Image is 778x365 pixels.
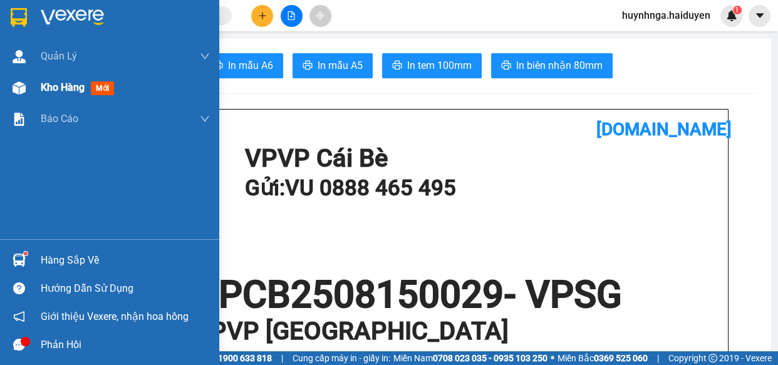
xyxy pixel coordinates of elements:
[228,58,273,73] span: In mẫu A6
[281,351,283,365] span: |
[107,12,137,25] span: Nhận:
[13,311,25,322] span: notification
[41,336,210,354] div: Phản hồi
[392,60,402,72] span: printer
[407,58,472,73] span: In tem 100mm
[558,351,648,365] span: Miền Bắc
[11,41,98,58] div: 0888465495
[91,81,114,95] span: mới
[107,56,234,73] div: 0987523650
[13,81,26,95] img: warehouse-icon
[516,58,603,73] span: In biên nhận 80mm
[200,114,210,124] span: down
[382,53,482,78] button: printerIn tem 100mm
[293,53,373,78] button: printerIn mẫu A5
[491,53,613,78] button: printerIn biên nhận 80mm
[105,81,236,98] div: 20.000
[433,353,547,363] strong: 0708 023 035 - 0935 103 250
[551,356,554,361] span: ⚪️
[203,53,283,78] button: printerIn mẫu A6
[41,81,85,93] span: Kho hàng
[11,12,30,25] span: Gửi:
[194,314,697,349] h1: VP VP [GEOGRAPHIC_DATA]
[41,48,77,64] span: Quản Lý
[41,251,210,270] div: Hàng sắp về
[24,252,28,255] sup: 1
[244,146,715,171] h1: VP VP Cái Bè
[13,282,25,294] span: question-circle
[612,8,720,23] span: huynhnga.haiduyen
[733,6,742,14] sup: 1
[754,10,765,21] span: caret-down
[735,6,739,14] span: 1
[303,60,313,72] span: printer
[200,51,210,61] span: down
[107,11,234,41] div: VP [GEOGRAPHIC_DATA]
[218,353,272,363] strong: 1900 633 818
[105,84,135,97] span: Chưa :
[41,279,210,298] div: Hướng dẫn sử dụng
[657,351,659,365] span: |
[41,111,78,126] span: Báo cáo
[749,5,770,27] button: caret-down
[258,11,267,20] span: plus
[244,171,715,205] h1: Gửi: VU 0888 465 495
[309,5,331,27] button: aim
[251,5,273,27] button: plus
[281,5,303,27] button: file-add
[293,351,390,365] span: Cung cấp máy in - giấy in:
[316,11,324,20] span: aim
[11,8,27,27] img: logo-vxr
[41,309,189,324] span: Giới thiệu Vexere, nhận hoa hồng
[726,10,737,21] img: icon-new-feature
[393,351,547,365] span: Miền Nam
[11,11,98,26] div: VP Cái Bè
[287,11,296,20] span: file-add
[708,354,717,362] span: copyright
[11,26,98,41] div: VU
[594,353,648,363] strong: 0369 525 060
[13,50,26,63] img: warehouse-icon
[501,60,511,72] span: printer
[596,119,732,140] b: [DOMAIN_NAME]
[94,276,722,314] h1: VPCB2508150029 - VPSG
[13,254,26,267] img: warehouse-icon
[13,339,25,351] span: message
[318,58,363,73] span: In mẫu A5
[13,113,26,126] img: solution-icon
[107,41,234,56] div: NGÂN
